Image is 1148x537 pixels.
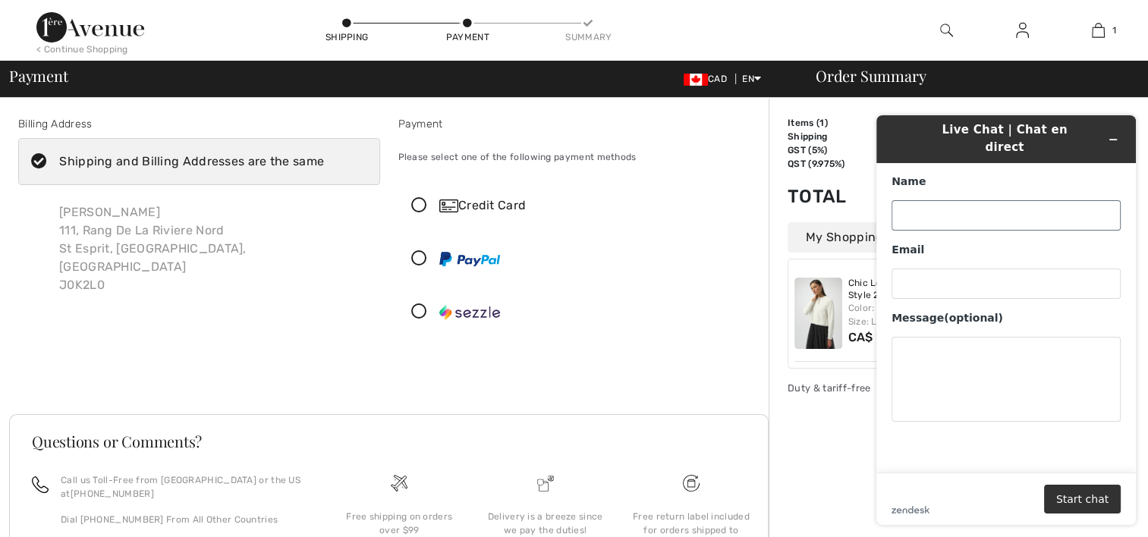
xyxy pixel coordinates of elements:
h3: Questions or Comments? [32,434,746,449]
img: Free shipping on orders over $99 [683,475,700,491]
div: Duty & tariff-free | Uninterrupted shipping [788,381,1015,395]
div: Summary [565,30,611,44]
div: Please select one of the following payment methods [398,138,760,176]
span: Payment [9,68,68,83]
span: 1 [819,118,824,128]
img: Credit Card [439,199,458,212]
div: Shipping [324,30,370,44]
td: Total [788,171,871,222]
td: Items ( ) [788,116,871,130]
img: search the website [940,21,953,39]
span: EN [742,74,761,84]
img: Delivery is a breeze since we pay the duties! [537,475,554,491]
img: PayPal [439,252,500,266]
img: Sezzle [439,305,500,320]
span: Chat [33,11,64,24]
td: Shipping [788,130,871,143]
img: call [32,476,49,493]
div: Order Summary [797,68,1139,83]
span: 1 [1112,24,1116,37]
div: < Continue Shopping [36,42,128,56]
div: [PERSON_NAME] 111, Rang De La Riviere Nord St Esprit, [GEOGRAPHIC_DATA], [GEOGRAPHIC_DATA] J0K2L0 [47,191,380,306]
img: Chic Long-Sleeve Crew Neck Style 254955 [794,278,842,349]
img: Free shipping on orders over $99 [391,475,407,491]
img: Canadian Dollar [684,74,708,86]
div: Free shipping on orders over $99 [338,510,460,537]
span: CAD [684,74,733,84]
div: Credit Card [439,196,749,215]
iframe: Find more information here [864,103,1148,537]
p: Dial [PHONE_NUMBER] From All Other Countries [61,513,308,526]
div: Billing Address [18,116,380,132]
div: Delivery is a breeze since we pay the duties! [484,510,605,537]
a: [PHONE_NUMBER] [71,488,154,499]
a: Chic Long-Sleeve Crew Neck Style 254955 [848,278,1009,301]
div: Shipping and Billing Addresses are the same [59,152,324,171]
p: Call us Toll-Free from [GEOGRAPHIC_DATA] or the US at [61,473,308,501]
td: QST (9.975%) [788,157,871,171]
div: Payment [445,30,490,44]
span: CA$ 139 [848,330,898,344]
img: My Info [1016,21,1029,39]
div: My Shopping Bag (1 Item) [788,222,1015,253]
td: GST (5%) [788,143,871,157]
img: 1ère Avenue [36,12,144,42]
a: 1 [1061,21,1135,39]
img: My Bag [1092,21,1105,39]
div: Payment [398,116,760,132]
a: Sign In [1004,21,1041,40]
div: Color: Winter White Size: L [848,301,1009,328]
